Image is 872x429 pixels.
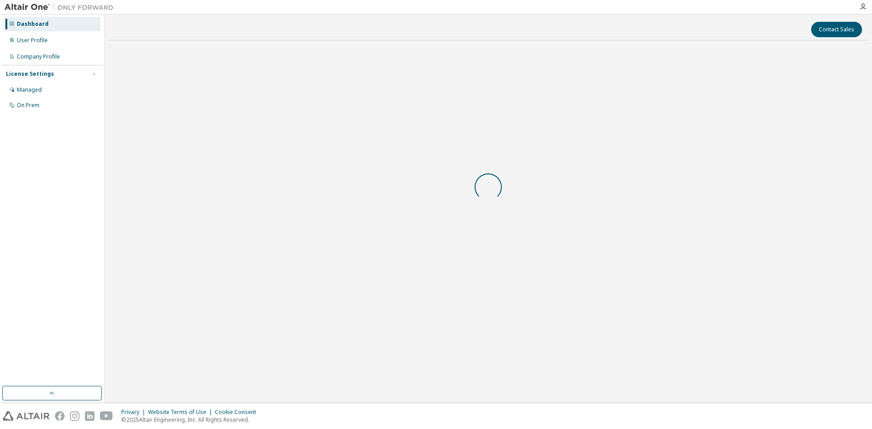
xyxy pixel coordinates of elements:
div: Privacy [121,409,148,416]
div: Website Terms of Use [148,409,215,416]
button: Contact Sales [811,22,862,37]
div: On Prem [17,102,40,109]
p: © 2025 Altair Engineering, Inc. All Rights Reserved. [121,416,262,424]
div: Dashboard [17,20,49,28]
img: linkedin.svg [85,411,94,421]
img: Altair One [5,3,118,12]
div: Cookie Consent [215,409,262,416]
img: altair_logo.svg [3,411,50,421]
img: youtube.svg [100,411,113,421]
div: Managed [17,86,42,94]
div: User Profile [17,37,48,44]
img: instagram.svg [70,411,79,421]
div: License Settings [6,70,54,78]
div: Company Profile [17,53,60,60]
img: facebook.svg [55,411,64,421]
